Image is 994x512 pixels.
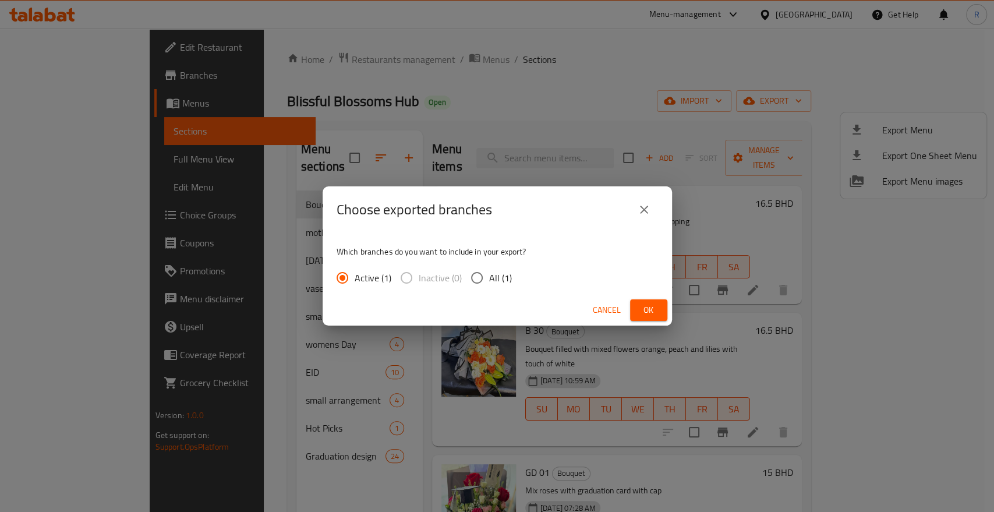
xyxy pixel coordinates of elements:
span: All (1) [489,271,512,285]
button: close [630,196,658,224]
h2: Choose exported branches [337,200,492,219]
span: Ok [639,303,658,317]
span: Inactive (0) [419,271,462,285]
span: Active (1) [355,271,391,285]
p: Which branches do you want to include in your export? [337,246,658,257]
span: Cancel [593,303,621,317]
button: Cancel [588,299,625,321]
button: Ok [630,299,667,321]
